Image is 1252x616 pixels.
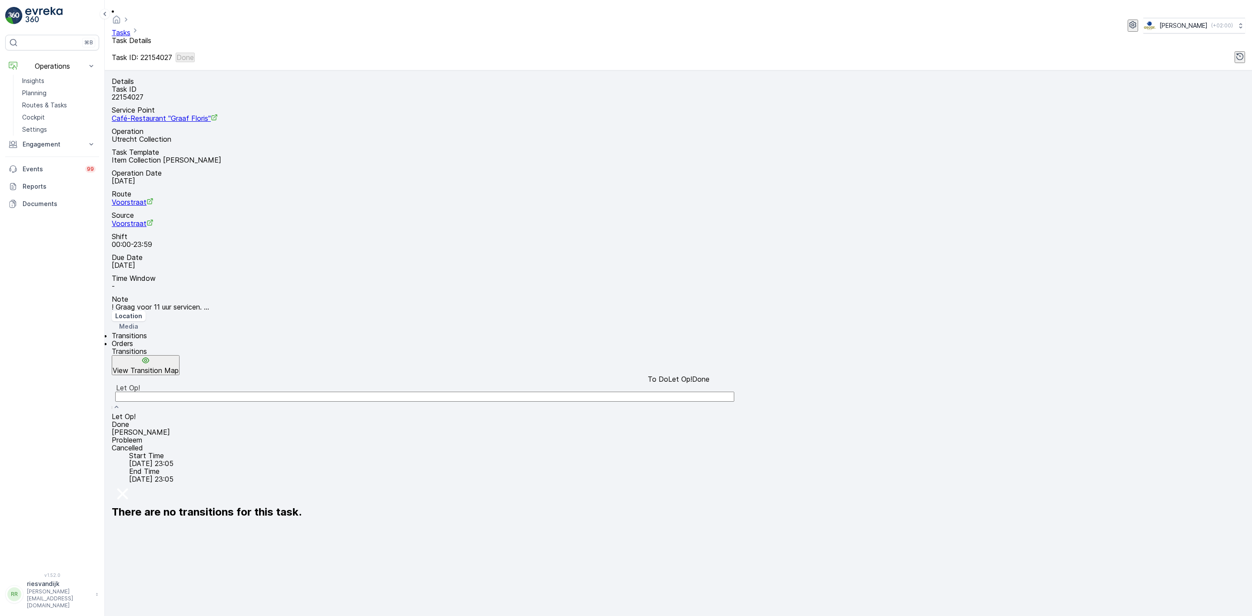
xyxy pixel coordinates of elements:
[5,57,99,75] button: Operations
[23,200,96,208] p: Documents
[112,506,1245,518] h2: There are no transitions for this task.
[23,62,82,70] p: Operations
[1143,18,1245,33] button: [PERSON_NAME](+02:00)
[1143,21,1156,30] img: basis-logo_rgb2x.png
[112,443,143,452] span: Cancelled
[112,282,1245,290] p: -
[5,195,99,213] a: Documents
[129,467,173,475] p: End Time
[112,148,1245,156] p: Task Template
[7,587,21,601] div: RR
[129,459,173,468] span: [DATE] 23:05
[19,111,99,123] a: Cockpit
[112,36,151,45] span: Task Details
[22,89,47,97] p: Planning
[112,303,209,311] p: ! Graag voor 11 uur servicen. ...
[112,436,142,444] span: Probleem
[5,178,99,195] a: Reports
[19,75,99,87] a: Insights
[115,312,142,320] p: Location
[112,233,1245,240] p: Shift
[112,114,218,123] a: Café-Restaurant "Graaf Floris"
[19,99,99,111] a: Routes & Tasks
[22,77,44,85] p: Insights
[112,198,153,206] a: Voorstraat
[129,452,173,460] p: Start Time
[27,588,91,609] p: [PERSON_NAME][EMAIL_ADDRESS][DOMAIN_NAME]
[112,106,1245,114] p: Service Point
[5,7,23,24] img: logo
[112,127,1245,135] p: Operation
[87,166,94,173] p: 99
[668,375,692,383] p: Let Op!
[23,165,80,173] p: Events
[22,101,67,110] p: Routes & Tasks
[19,87,99,99] a: Planning
[112,177,1245,185] p: [DATE]
[112,28,130,37] a: Tasks
[112,190,1245,198] p: Route
[112,295,1245,303] p: Note
[176,53,195,62] button: Done
[112,261,1245,269] p: [DATE]
[112,211,1245,219] p: Source
[112,274,1245,282] p: Time Window
[1159,21,1208,30] p: [PERSON_NAME]
[23,140,82,149] p: Engagement
[5,136,99,153] button: Engagement
[112,156,1245,164] p: Item Collection [PERSON_NAME]
[23,182,96,191] p: Reports
[112,135,1245,143] p: Utrecht Collection
[5,579,99,609] button: RRriesvandijk[PERSON_NAME][EMAIL_ADDRESS][DOMAIN_NAME]
[5,573,99,578] span: v 1.52.0
[84,39,93,46] p: ⌘B
[112,219,153,228] a: Voorstraat
[27,579,91,588] p: riesvandijk
[112,347,1245,355] p: Transitions
[25,7,63,24] img: logo_light-DOdMpM7g.png
[648,375,668,383] p: To Do
[19,123,99,136] a: Settings
[129,475,173,483] span: [DATE] 23:05
[112,339,133,348] span: Orders
[112,412,136,421] span: Let Op!
[22,113,45,122] p: Cockpit
[112,253,1245,261] p: Due Date
[119,322,138,331] p: Media
[112,420,129,429] span: Done
[112,428,170,436] span: [PERSON_NAME]
[112,169,1245,177] p: Operation Date
[112,240,1245,248] p: 00:00-23:59
[113,366,179,374] p: View Transition Map
[112,53,172,61] p: Task ID: 22154027
[112,77,1245,85] p: Details
[692,375,709,383] p: Done
[112,355,180,375] button: View Transition Map
[112,93,1245,101] p: 22154027
[112,331,147,340] span: Transitions
[112,85,1245,93] p: Task ID
[5,160,99,178] a: Events99
[176,53,194,61] p: Done
[22,125,47,134] p: Settings
[116,384,1241,392] div: Let Op!
[112,17,121,26] a: Homepage
[1211,22,1233,29] p: ( +02:00 )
